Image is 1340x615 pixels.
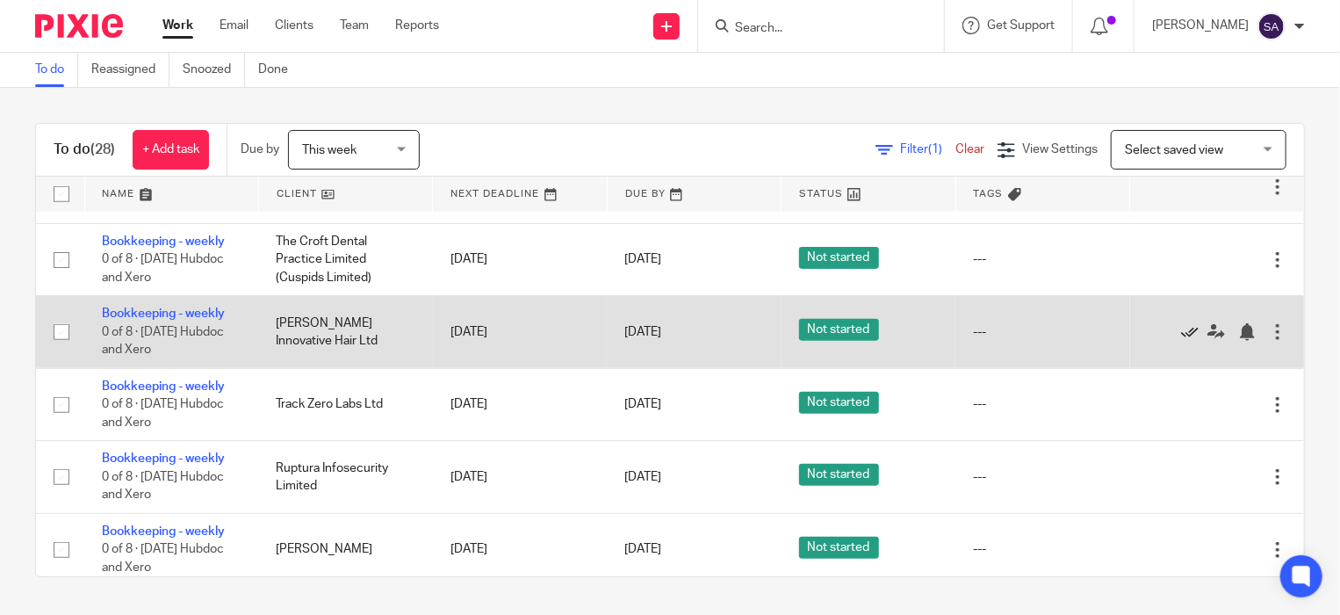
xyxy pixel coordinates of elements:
[241,141,279,158] p: Due by
[974,189,1004,199] span: Tags
[973,323,1112,341] div: ---
[433,441,607,513] td: [DATE]
[973,540,1112,558] div: ---
[133,130,209,170] a: + Add task
[799,392,879,414] span: Not started
[102,326,224,357] span: 0 of 8 · [DATE] Hubdoc and Xero
[102,543,224,574] span: 0 of 8 · [DATE] Hubdoc and Xero
[624,543,661,555] span: [DATE]
[1152,17,1249,34] p: [PERSON_NAME]
[102,235,225,248] a: Bookkeeping - weekly
[91,53,169,87] a: Reassigned
[433,223,607,295] td: [DATE]
[987,19,1055,32] span: Get Support
[624,399,661,411] span: [DATE]
[102,307,225,320] a: Bookkeeping - weekly
[433,368,607,440] td: [DATE]
[799,247,879,269] span: Not started
[340,17,369,34] a: Team
[102,253,224,284] span: 0 of 8 · [DATE] Hubdoc and Xero
[275,17,313,34] a: Clients
[258,53,301,87] a: Done
[973,250,1112,268] div: ---
[900,143,955,156] span: Filter
[35,14,123,38] img: Pixie
[928,143,942,156] span: (1)
[395,17,439,34] a: Reports
[102,471,224,502] span: 0 of 8 · [DATE] Hubdoc and Xero
[35,53,78,87] a: To do
[258,513,432,585] td: [PERSON_NAME]
[258,368,432,440] td: Track Zero Labs Ltd
[799,537,879,559] span: Not started
[258,223,432,295] td: The Croft Dental Practice Limited (Cuspids Limited)
[624,471,661,483] span: [DATE]
[220,17,249,34] a: Email
[102,452,225,465] a: Bookkeeping - weekly
[433,513,607,585] td: [DATE]
[624,254,661,266] span: [DATE]
[733,21,891,37] input: Search
[1125,144,1223,156] span: Select saved view
[258,441,432,513] td: Ruptura Infosecurity Limited
[1257,12,1286,40] img: svg%3E
[955,143,984,156] a: Clear
[54,141,115,159] h1: To do
[799,319,879,341] span: Not started
[102,398,224,429] span: 0 of 8 · [DATE] Hubdoc and Xero
[162,17,193,34] a: Work
[302,144,357,156] span: This week
[102,380,225,393] a: Bookkeeping - weekly
[973,395,1112,413] div: ---
[102,525,225,538] a: Bookkeeping - weekly
[799,464,879,486] span: Not started
[1181,323,1207,341] a: Mark as done
[1022,143,1098,156] span: View Settings
[973,468,1112,486] div: ---
[258,296,432,368] td: [PERSON_NAME] Innovative Hair Ltd
[90,142,115,156] span: (28)
[624,326,661,338] span: [DATE]
[183,53,245,87] a: Snoozed
[433,296,607,368] td: [DATE]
